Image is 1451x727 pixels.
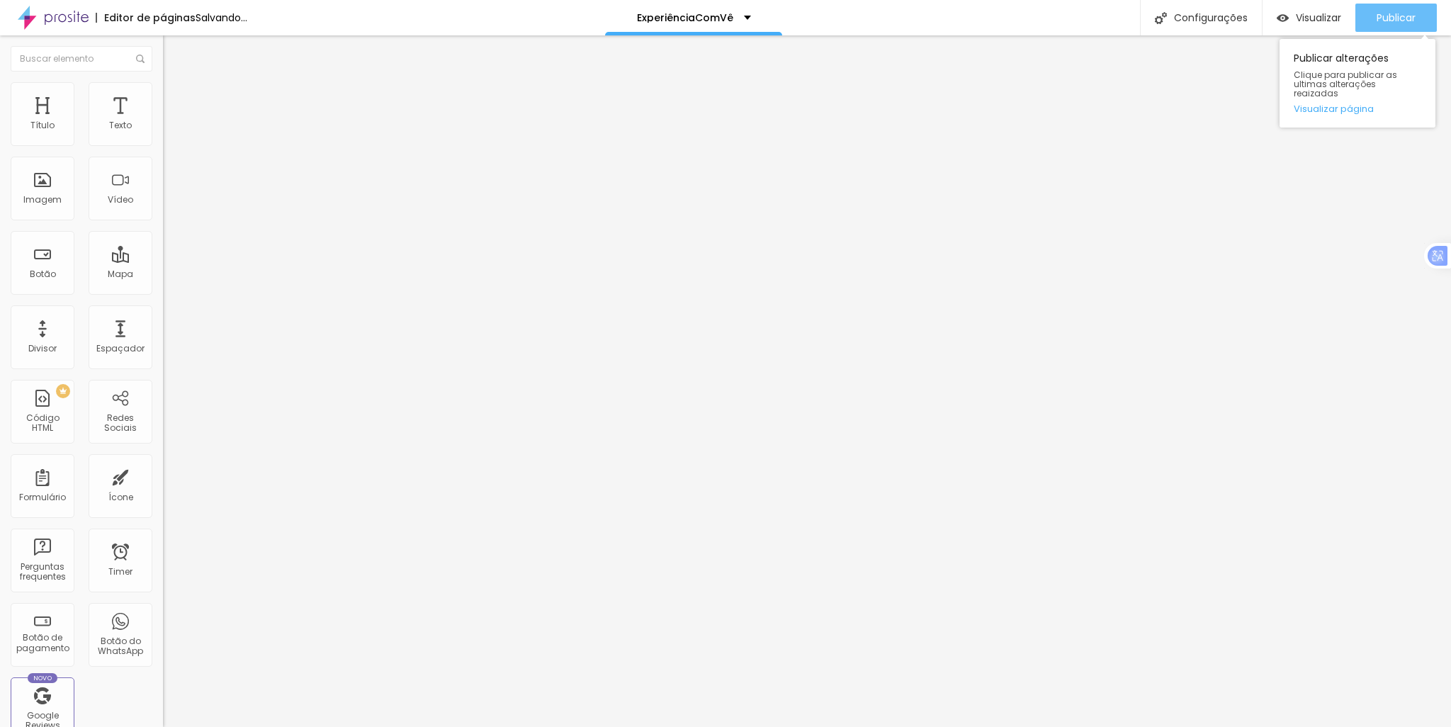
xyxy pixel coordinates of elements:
[109,120,132,130] div: Texto
[1294,70,1421,98] span: Clique para publicar as ultimas alterações reaizadas
[108,269,133,279] div: Mapa
[163,35,1451,727] iframe: Editor
[1155,12,1167,24] img: Icone
[637,13,733,23] p: ExperiênciaComVê
[14,562,70,582] div: Perguntas frequentes
[136,55,145,63] img: Icone
[108,195,133,205] div: Vídeo
[1280,39,1435,128] div: Publicar alterações
[96,13,196,23] div: Editor de páginas
[30,269,56,279] div: Botão
[30,120,55,130] div: Título
[108,567,132,577] div: Timer
[11,46,152,72] input: Buscar elemento
[23,195,62,205] div: Imagem
[19,492,66,502] div: Formulário
[1377,12,1416,23] span: Publicar
[1296,12,1341,23] span: Visualizar
[14,413,70,434] div: Código HTML
[28,673,58,683] div: Novo
[92,636,148,657] div: Botão do WhatsApp
[28,344,57,354] div: Divisor
[96,344,145,354] div: Espaçador
[196,13,247,23] div: Salvando...
[1277,12,1289,24] img: view-1.svg
[14,633,70,653] div: Botão de pagamento
[1263,4,1355,32] button: Visualizar
[1355,4,1437,32] button: Publicar
[1294,104,1421,113] a: Visualizar página
[92,413,148,434] div: Redes Sociais
[108,492,133,502] div: Ícone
